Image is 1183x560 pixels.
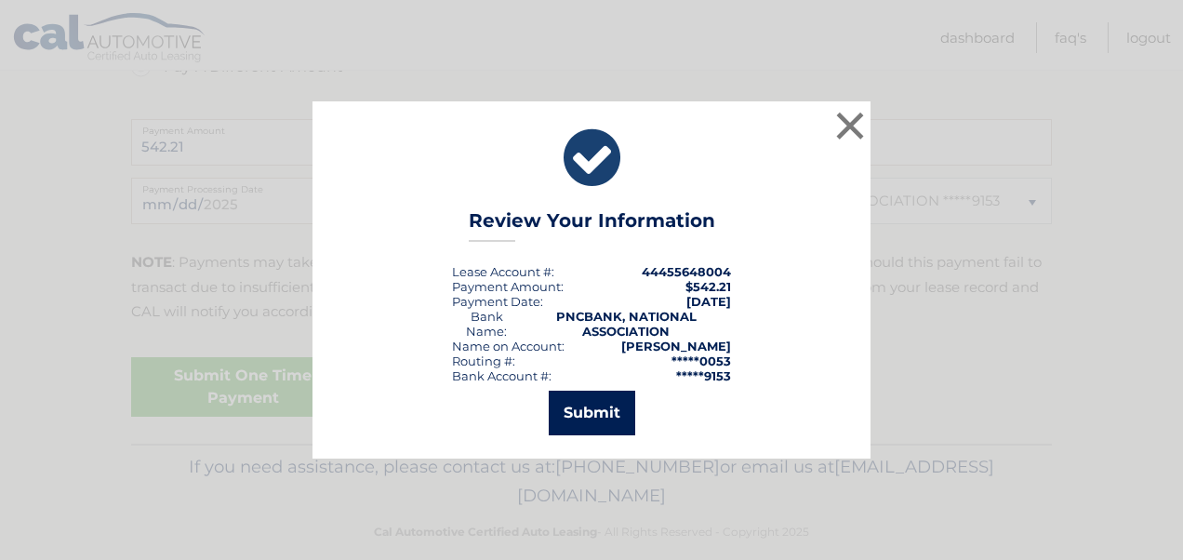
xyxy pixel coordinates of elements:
[452,294,543,309] div: :
[452,264,554,279] div: Lease Account #:
[621,339,731,353] strong: [PERSON_NAME]
[556,309,697,339] strong: PNCBANK, NATIONAL ASSOCIATION
[452,339,565,353] div: Name on Account:
[452,294,540,309] span: Payment Date
[452,353,515,368] div: Routing #:
[469,209,715,242] h3: Review Your Information
[642,264,731,279] strong: 44455648004
[686,294,731,309] span: [DATE]
[452,368,552,383] div: Bank Account #:
[452,279,564,294] div: Payment Amount:
[831,107,869,144] button: ×
[685,279,731,294] span: $542.21
[452,309,521,339] div: Bank Name:
[549,391,635,435] button: Submit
